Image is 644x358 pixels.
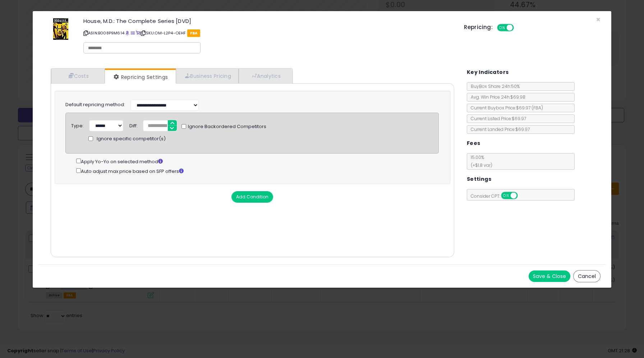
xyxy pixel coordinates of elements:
div: Diff: [129,120,138,129]
a: Analytics [239,69,292,83]
span: ( FBA ) [532,105,543,111]
button: Save & Close [529,270,570,282]
span: × [596,14,601,25]
span: Ignore specific competitor(s) [97,136,166,142]
span: $69.97 [516,105,543,111]
img: 51RFSx5+LqL._SL60_.jpg [50,18,72,40]
button: Add Condition [231,191,273,203]
span: OFF [516,193,528,199]
span: Consider CPT: [467,193,527,199]
span: Current Landed Price: $69.97 [467,126,530,132]
span: Avg. Win Price 24h: $69.98 [467,94,525,100]
p: ASIN: B008P9M614 | SKU: OM-L2P4-OEHF [83,27,453,39]
div: Type: [71,120,84,129]
h5: Fees [467,139,480,148]
span: Current Buybox Price: [467,105,543,111]
h5: Settings [467,175,491,184]
div: Apply Yo-Yo on selected method [76,157,439,165]
span: ON [498,25,507,31]
span: (+$1.8 var) [467,162,492,168]
a: Business Pricing [176,69,239,83]
button: Cancel [573,270,601,282]
div: Auto adjust max price based on SFP offers [76,167,439,175]
span: FBA [187,29,201,37]
a: All offer listings [131,30,135,36]
span: 15.00 % [467,154,492,168]
h5: Repricing: [464,24,493,30]
span: Current Listed Price: $69.97 [467,116,526,122]
a: BuyBox page [125,30,129,36]
span: Ignore Backordered Competitors [186,123,266,130]
a: Your listing only [136,30,140,36]
span: ON [502,193,511,199]
h5: Key Indicators [467,68,509,77]
span: OFF [513,25,524,31]
span: BuyBox Share 24h: 50% [467,83,520,89]
label: Default repricing method: [65,102,125,108]
a: Costs [51,69,105,83]
h3: House, M.D.: The Complete Series [DVD] [83,18,453,24]
a: Repricing Settings [105,70,175,84]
